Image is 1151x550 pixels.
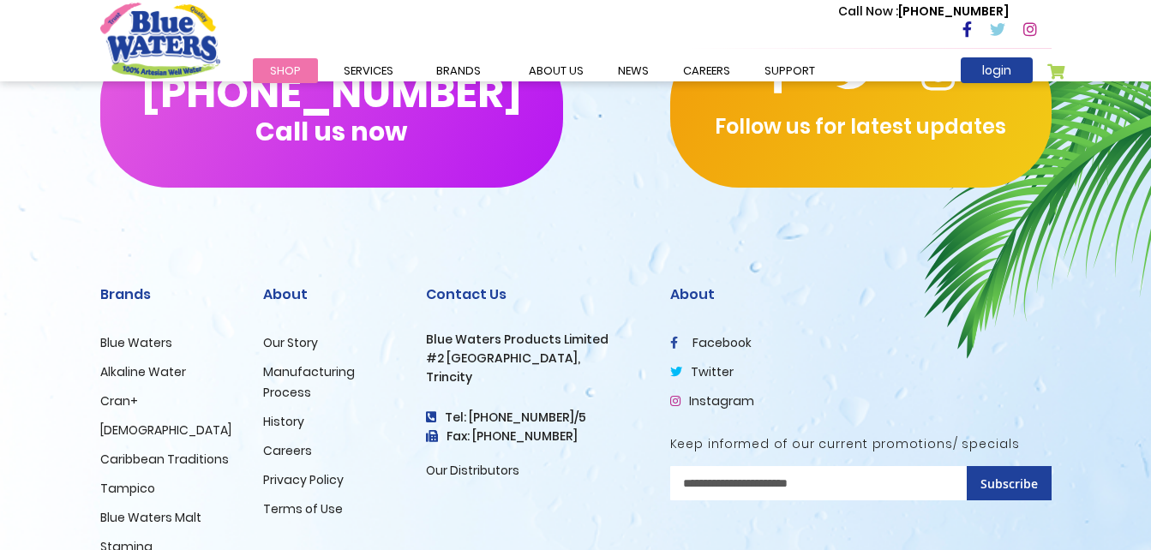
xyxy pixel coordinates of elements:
[670,437,1052,451] h5: Keep informed of our current promotions/ specials
[344,63,393,79] span: Services
[426,370,644,385] h3: Trincity
[100,421,231,439] a: [DEMOGRAPHIC_DATA]
[100,334,172,351] a: Blue Waters
[670,363,734,380] a: twitter
[670,392,754,410] a: Instagram
[100,363,186,380] a: Alkaline Water
[263,442,312,459] a: Careers
[263,286,400,302] h2: About
[967,466,1052,500] button: Subscribe
[670,334,752,351] a: facebook
[426,286,644,302] h2: Contact Us
[436,63,481,79] span: Brands
[666,58,747,83] a: careers
[426,351,644,366] h3: #2 [GEOGRAPHIC_DATA],
[426,332,644,347] h3: Blue Waters Products Limited
[100,480,155,497] a: Tampico
[426,429,644,444] h3: Fax: [PHONE_NUMBER]
[100,33,563,188] button: [PHONE_NUMBER]Call us now
[838,3,898,20] span: Call Now :
[426,462,519,479] a: Our Distributors
[263,413,304,430] a: History
[270,63,301,79] span: Shop
[100,286,237,302] h2: Brands
[263,500,343,517] a: Terms of Use
[961,57,1033,83] a: login
[980,475,1038,492] span: Subscribe
[100,451,229,468] a: Caribbean Traditions
[601,58,666,83] a: News
[426,410,644,425] h4: Tel: [PHONE_NUMBER]/5
[255,127,407,136] span: Call us now
[670,286,1052,302] h2: About
[670,111,1052,142] p: Follow us for latest updates
[263,471,344,488] a: Privacy Policy
[263,363,355,401] a: Manufacturing Process
[100,509,201,526] a: Blue Waters Malt
[512,58,601,83] a: about us
[747,58,832,83] a: support
[838,3,1009,21] p: [PHONE_NUMBER]
[100,3,220,78] a: store logo
[100,392,138,410] a: Cran+
[263,334,318,351] a: Our Story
